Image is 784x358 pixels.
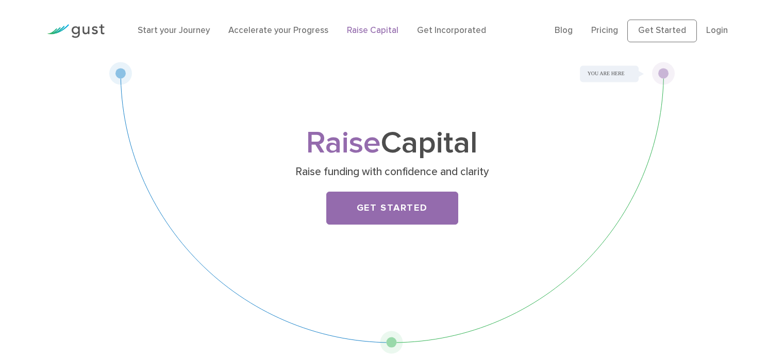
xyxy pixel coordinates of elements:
a: Get Started [326,192,458,225]
a: Get Incorporated [417,25,486,36]
h1: Capital [189,129,596,158]
a: Pricing [591,25,618,36]
a: Blog [555,25,573,36]
a: Get Started [627,20,697,42]
a: Start your Journey [138,25,210,36]
a: Accelerate your Progress [228,25,328,36]
span: Raise [306,125,381,161]
a: Raise Capital [347,25,398,36]
img: Gust Logo [47,24,105,38]
a: Login [706,25,728,36]
p: Raise funding with confidence and clarity [192,165,592,179]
